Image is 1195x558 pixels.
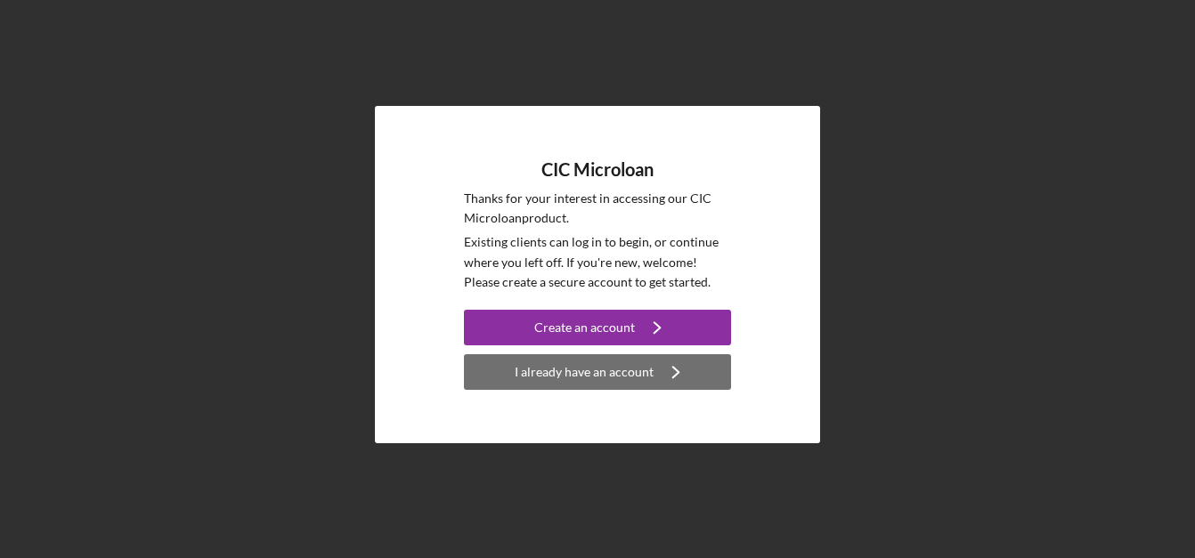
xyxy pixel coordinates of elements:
[515,354,654,390] div: I already have an account
[534,310,635,345] div: Create an account
[464,354,731,390] button: I already have an account
[541,159,654,180] h4: CIC Microloan
[464,189,731,229] p: Thanks for your interest in accessing our CIC Microloan product.
[464,310,731,345] button: Create an account
[464,232,731,292] p: Existing clients can log in to begin, or continue where you left off. If you're new, welcome! Ple...
[464,310,731,350] a: Create an account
